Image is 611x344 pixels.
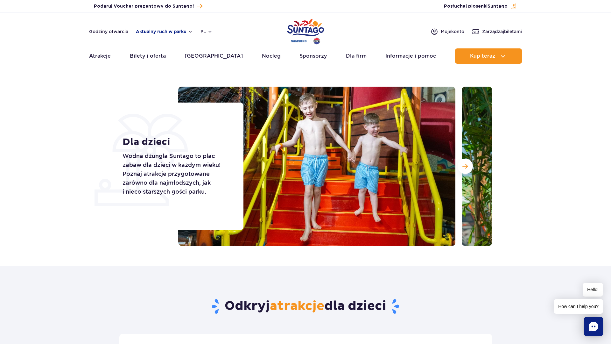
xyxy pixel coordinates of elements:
[441,28,464,35] span: Moje konto
[472,28,522,35] a: Zarządzajbiletami
[299,48,327,64] a: Sponsorzy
[431,28,464,35] a: Mojekonto
[444,3,508,10] span: Posłuchaj piosenki
[178,87,455,246] img: Dwaj uśmiechnięci chłopcy schodzący po kolorowych schodach zjeżdżalni w Suntago
[89,28,128,35] a: Godziny otwarcia
[123,136,229,148] h1: Dla dzieci
[455,48,522,64] button: Kup teraz
[123,152,229,196] p: Wodna dżungla Suntago to plac zabaw dla dzieci w każdym wieku! Poznaj atrakcje przygotowane zarów...
[94,3,194,10] span: Podaruj Voucher prezentowy do Suntago!
[554,299,603,314] span: How can I help you?
[94,2,202,11] a: Podaruj Voucher prezentowy do Suntago!
[119,298,492,315] h2: Odkryj dla dzieci
[200,28,213,35] button: pl
[488,4,508,9] span: Suntago
[130,48,166,64] a: Bilety i oferta
[262,48,281,64] a: Nocleg
[584,317,603,336] div: Chat
[583,283,603,297] span: Hello!
[444,3,517,10] button: Posłuchaj piosenkiSuntago
[136,29,193,34] button: Aktualny ruch w parku
[385,48,436,64] a: Informacje i pomoc
[270,298,324,314] span: atrakcje
[470,53,495,59] span: Kup teraz
[482,28,522,35] span: Zarządzaj biletami
[458,159,473,174] button: Następny slajd
[89,48,111,64] a: Atrakcje
[287,16,324,45] a: Park of Poland
[346,48,367,64] a: Dla firm
[185,48,243,64] a: [GEOGRAPHIC_DATA]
